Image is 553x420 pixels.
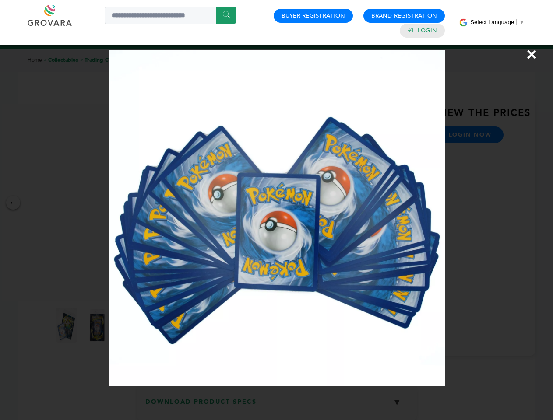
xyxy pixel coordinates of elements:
[371,12,437,20] a: Brand Registration
[418,27,437,35] a: Login
[282,12,345,20] a: Buyer Registration
[470,19,525,25] a: Select Language​
[109,50,445,386] img: Image Preview
[526,42,538,66] span: ×
[470,19,514,25] span: Select Language
[519,19,525,25] span: ▼
[105,7,236,24] input: Search a product or brand...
